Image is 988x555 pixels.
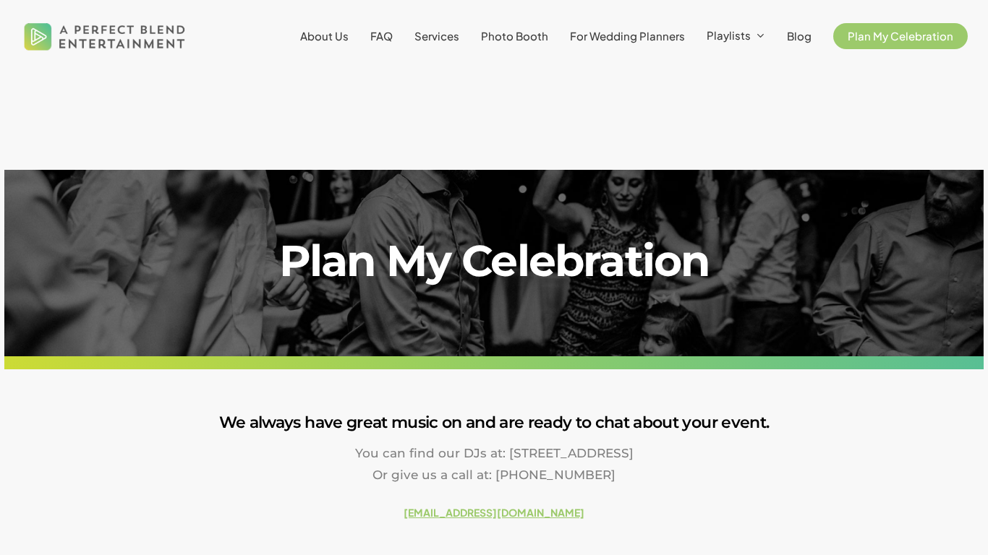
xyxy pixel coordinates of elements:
span: FAQ [370,29,393,43]
a: Plan My Celebration [833,30,968,42]
span: About Us [300,29,349,43]
a: Playlists [707,30,765,43]
h3: We always have great music on and are ready to chat about your event. [4,409,984,436]
img: A Perfect Blend Entertainment [20,10,189,62]
a: Photo Booth [481,30,548,42]
a: FAQ [370,30,393,42]
h1: Plan My Celebration [200,239,788,283]
span: Services [414,29,459,43]
a: About Us [300,30,349,42]
span: Photo Booth [481,29,548,43]
span: Playlists [707,28,751,42]
span: For Wedding Planners [570,29,685,43]
a: Blog [787,30,812,42]
a: Services [414,30,459,42]
span: Or give us a call at: [PHONE_NUMBER] [372,468,616,482]
span: Plan My Celebration [848,29,953,43]
a: For Wedding Planners [570,30,685,42]
a: [EMAIL_ADDRESS][DOMAIN_NAME] [404,506,584,519]
span: Blog [787,29,812,43]
span: You can find our DJs at: [STREET_ADDRESS] [355,446,634,460]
